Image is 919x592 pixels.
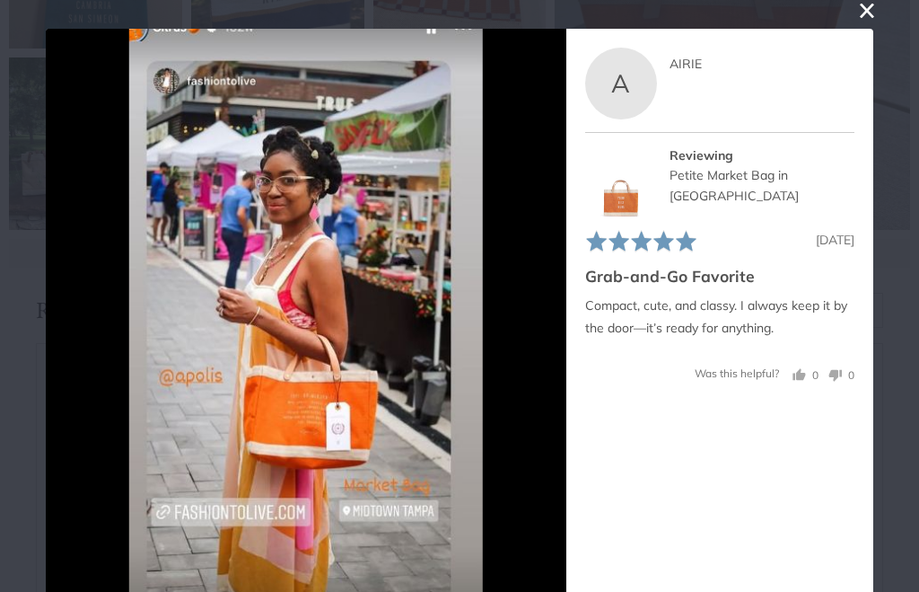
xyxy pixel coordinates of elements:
[695,367,779,380] span: Was this helpful?
[670,167,799,203] a: Petite Market Bag in [GEOGRAPHIC_DATA]
[585,48,657,119] div: A
[670,146,854,165] div: Reviewing
[585,146,657,217] img: Petite Market Bag in Citrus
[792,367,818,384] button: Yes
[670,56,702,72] span: AIRIE
[816,232,854,248] span: [DATE]
[585,265,854,287] h2: Grab-and-Go Favorite
[821,367,854,384] button: No
[585,295,854,340] p: Compact, cute, and classy. I always keep it by the door—it’s ready for anything.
